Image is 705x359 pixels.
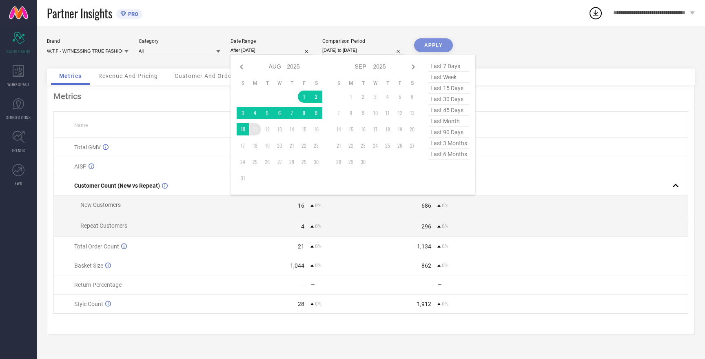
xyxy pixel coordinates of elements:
input: Select date range [231,46,312,55]
span: Repeat Customers [80,222,127,229]
td: Sun Sep 28 2025 [333,156,345,168]
td: Mon Aug 11 2025 [249,123,261,135]
span: 0% [315,203,321,208]
div: 862 [421,262,431,269]
td: Tue Sep 30 2025 [357,156,369,168]
td: Thu Aug 07 2025 [286,107,298,119]
td: Mon Sep 08 2025 [345,107,357,119]
th: Thursday [286,80,298,86]
td: Wed Aug 06 2025 [273,107,286,119]
span: PRO [126,11,138,17]
td: Thu Sep 18 2025 [381,123,394,135]
td: Wed Sep 17 2025 [369,123,381,135]
td: Sun Sep 14 2025 [333,123,345,135]
td: Sun Aug 31 2025 [237,172,249,184]
span: last 45 days [428,105,469,116]
span: Name [74,122,88,128]
td: Tue Sep 23 2025 [357,140,369,152]
td: Wed Sep 03 2025 [369,91,381,103]
td: Sun Sep 21 2025 [333,140,345,152]
div: — [311,282,370,288]
td: Sun Aug 03 2025 [237,107,249,119]
div: 4 [301,223,304,230]
span: 0% [442,203,448,208]
td: Thu Sep 04 2025 [381,91,394,103]
span: 0% [315,263,321,268]
div: — [427,281,432,288]
span: Return Percentage [74,281,122,288]
div: Date Range [231,38,312,44]
span: New Customers [80,202,121,208]
td: Sat Sep 20 2025 [406,123,418,135]
div: 686 [421,202,431,209]
td: Fri Aug 15 2025 [298,123,310,135]
td: Sat Sep 27 2025 [406,140,418,152]
td: Tue Aug 12 2025 [261,123,273,135]
td: Thu Aug 21 2025 [286,140,298,152]
td: Sat Sep 06 2025 [406,91,418,103]
span: TRENDS [11,147,25,153]
th: Saturday [310,80,322,86]
th: Saturday [406,80,418,86]
span: SCORECARDS [7,48,31,54]
span: last 30 days [428,94,469,105]
td: Wed Aug 27 2025 [273,156,286,168]
td: Fri Sep 05 2025 [394,91,406,103]
span: 0% [442,244,448,249]
td: Tue Aug 19 2025 [261,140,273,152]
span: 0% [315,301,321,307]
td: Tue Sep 02 2025 [357,91,369,103]
div: Brand [47,38,129,44]
td: Sun Aug 10 2025 [237,123,249,135]
div: 28 [298,301,304,307]
span: Customer Count (New vs Repeat) [74,182,160,189]
span: Customer And Orders [175,73,237,79]
td: Sat Aug 23 2025 [310,140,322,152]
td: Sun Aug 24 2025 [237,156,249,168]
td: Mon Sep 22 2025 [345,140,357,152]
span: last 15 days [428,83,469,94]
th: Monday [345,80,357,86]
span: Basket Size [74,262,103,269]
span: 0% [442,301,448,307]
td: Thu Aug 14 2025 [286,123,298,135]
td: Sat Aug 02 2025 [310,91,322,103]
td: Mon Aug 18 2025 [249,140,261,152]
span: SUGGESTIONS [6,114,31,120]
th: Sunday [237,80,249,86]
td: Fri Sep 19 2025 [394,123,406,135]
input: Select comparison period [322,46,404,55]
td: Mon Aug 04 2025 [249,107,261,119]
td: Mon Aug 25 2025 [249,156,261,168]
span: Partner Insights [47,5,112,22]
div: — [300,281,305,288]
span: last 6 months [428,149,469,160]
div: Open download list [588,6,603,20]
span: 0% [315,244,321,249]
th: Friday [298,80,310,86]
div: — [438,282,497,288]
span: WORKSPACE [7,81,30,87]
span: Revenue And Pricing [98,73,158,79]
span: last month [428,116,469,127]
td: Mon Sep 01 2025 [345,91,357,103]
td: Sun Aug 17 2025 [237,140,249,152]
th: Monday [249,80,261,86]
span: last 90 days [428,127,469,138]
span: Total GMV [74,144,101,151]
td: Fri Aug 22 2025 [298,140,310,152]
div: Next month [408,62,418,72]
span: 0% [442,224,448,229]
td: Fri Sep 26 2025 [394,140,406,152]
th: Sunday [333,80,345,86]
span: Style Count [74,301,103,307]
td: Mon Sep 29 2025 [345,156,357,168]
div: 1,044 [290,262,304,269]
th: Tuesday [357,80,369,86]
td: Sat Sep 13 2025 [406,107,418,119]
th: Friday [394,80,406,86]
td: Fri Aug 29 2025 [298,156,310,168]
span: last 3 months [428,138,469,149]
td: Thu Aug 28 2025 [286,156,298,168]
th: Wednesday [273,80,286,86]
